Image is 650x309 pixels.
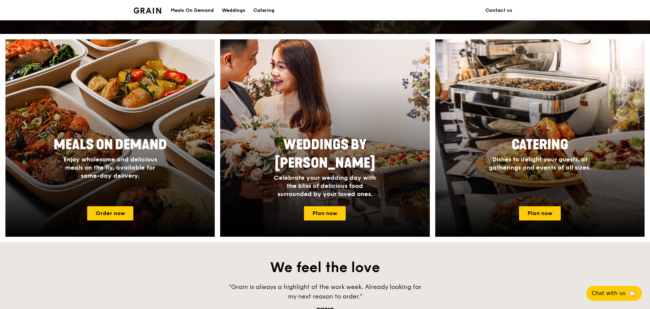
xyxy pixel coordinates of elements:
span: Chat with us [592,289,626,297]
a: Contact us [481,0,516,21]
a: Weddings [218,0,249,21]
div: Weddings [222,0,245,21]
span: 🦙 [628,289,636,297]
div: Meals On Demand [171,0,214,21]
a: Meals On DemandEnjoy wholesome and delicious meals on the fly, available for same-day delivery.Or... [5,39,215,237]
span: Meals On Demand [54,137,167,153]
img: meals-on-demand-card.d2b6f6db.png [5,39,215,237]
a: Weddings by [PERSON_NAME]Celebrate your wedding day with the bliss of delicious food surrounded b... [220,39,429,237]
a: Plan now [519,206,561,220]
img: weddings-card.4f3003b8.jpg [220,39,429,237]
a: Plan now [304,206,346,220]
div: "Grain is always a highlight of the work week. Already looking for my next reason to order.” [223,282,427,301]
a: Order now [87,206,133,220]
span: Enjoy wholesome and delicious meals on the fly, available for same-day delivery. [63,156,157,179]
img: catering-card.e1cfaf3e.jpg [435,39,645,237]
span: Dishes to delight your guests, at gatherings and events of all sizes. [489,156,591,171]
span: Weddings by [PERSON_NAME] [275,137,375,171]
img: Grain [134,7,161,14]
div: Catering [253,0,274,21]
span: Celebrate your wedding day with the bliss of delicious food surrounded by your loved ones. [274,174,376,198]
span: Catering [512,137,568,153]
a: CateringDishes to delight your guests, at gatherings and events of all sizes.Plan now [435,39,645,237]
button: Chat with us🦙 [586,286,642,301]
a: Catering [249,0,279,21]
